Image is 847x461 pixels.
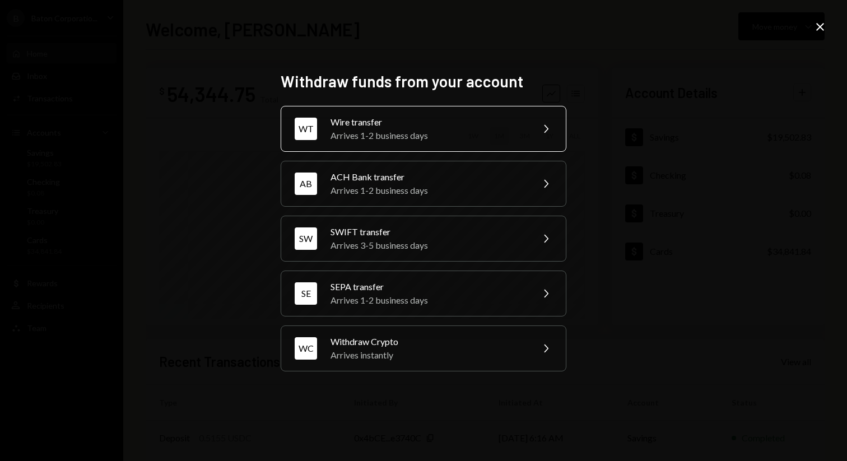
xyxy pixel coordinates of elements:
div: SEPA transfer [331,280,525,294]
div: Arrives 1-2 business days [331,184,525,197]
div: SW [295,227,317,250]
button: SWSWIFT transferArrives 3-5 business days [281,216,566,262]
button: SESEPA transferArrives 1-2 business days [281,271,566,316]
div: WT [295,118,317,140]
div: SWIFT transfer [331,225,525,239]
h2: Withdraw funds from your account [281,71,566,92]
div: Arrives instantly [331,348,525,362]
div: ACH Bank transfer [331,170,525,184]
button: WCWithdraw CryptoArrives instantly [281,325,566,371]
div: WC [295,337,317,360]
div: Withdraw Crypto [331,335,525,348]
button: WTWire transferArrives 1-2 business days [281,106,566,152]
div: Arrives 1-2 business days [331,294,525,307]
div: SE [295,282,317,305]
div: Arrives 1-2 business days [331,129,525,142]
div: Arrives 3-5 business days [331,239,525,252]
div: Wire transfer [331,115,525,129]
button: ABACH Bank transferArrives 1-2 business days [281,161,566,207]
div: AB [295,173,317,195]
